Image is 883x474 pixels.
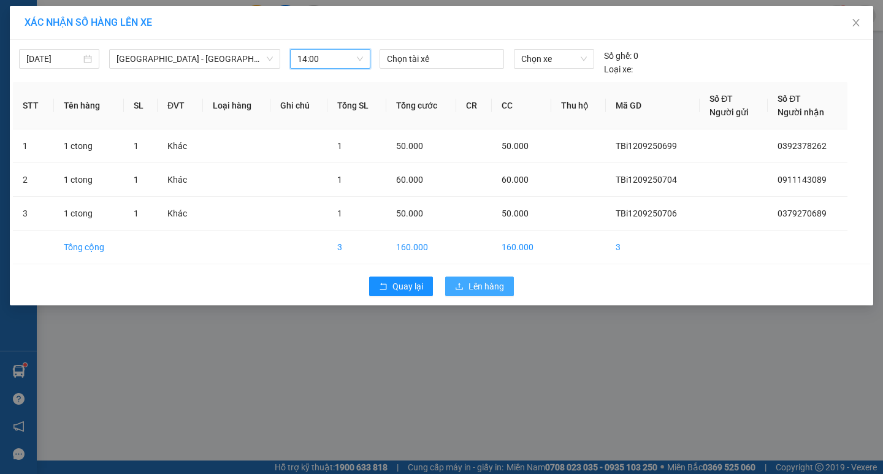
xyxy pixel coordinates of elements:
th: Mã GD [606,82,700,129]
span: 1 [337,141,342,151]
th: Tên hàng [54,82,123,129]
td: Khác [158,129,203,163]
span: 60.000 [396,175,423,185]
span: Mọi thắc mắc giải quyết trong vòng 48 giờ. [9,61,99,77]
span: close [851,18,861,28]
span: 1 [134,208,139,218]
th: Tổng SL [327,82,386,129]
td: 1 [13,129,54,163]
span: 50.000 [502,141,529,151]
span: Lên hàng [468,280,504,293]
td: 3 [606,231,700,264]
span: 1 [134,141,139,151]
span: 1 [337,175,342,185]
th: SL [124,82,158,129]
span: 50.000 [396,141,423,151]
span: 0 [126,1,131,13]
td: 1 ctong [54,197,123,231]
button: rollbackQuay lại [369,277,433,296]
span: Số ĐT [709,94,733,104]
th: Tổng cước [386,82,457,129]
th: Thu hộ [551,82,606,129]
td: 1 ctong [54,163,123,197]
span: 50.000 [502,208,529,218]
div: 0 [604,49,638,63]
td: 3 [327,231,386,264]
span: 50.000 [396,208,423,218]
span: Thu Cước : [9,4,44,12]
span: 50.000 [47,2,77,12]
td: 160.000 [386,231,457,264]
th: CC [492,82,551,129]
span: Người gửi [709,107,749,117]
span: 1 [337,208,342,218]
span: XÁC NHẬN SỐ HÀNG LÊN XE [25,17,152,28]
span: 0392378262 [778,141,827,151]
td: 1 ctong [54,129,123,163]
span: Quay lại [392,280,423,293]
span: 60.000 [502,175,529,185]
span: Quý khách nhận hàng khoảng từ 2.5 - 5h sau khi gửi . [9,43,105,59]
span: Hà Nội - Thái Thụy (45 chỗ) [117,50,273,68]
span: TBi1209250704 [616,175,677,185]
th: ĐVT [158,82,203,129]
span: Loại xe: [604,63,633,76]
strong: Lưu ý : [9,32,36,41]
span: upload [455,282,464,292]
span: TBi1209250699 [616,141,677,151]
span: Chọn xe [521,50,586,68]
span: 0911143089 [778,175,827,185]
span: 1 [134,175,139,185]
td: 160.000 [492,231,551,264]
th: STT [13,82,54,129]
th: Loại hàng [203,82,270,129]
span: TBi1209250706 [116,39,175,48]
span: 0379270689 [778,208,827,218]
span: down [266,55,273,63]
td: Tổng cộng [54,231,123,264]
strong: Thu hộ : [98,4,124,12]
th: Ghi chú [270,82,327,129]
td: Khác [158,163,203,197]
td: 3 [13,197,54,231]
input: 12/09/2025 [26,52,81,66]
span: rollback [379,282,388,292]
button: Close [839,6,873,40]
td: Khác [158,197,203,231]
td: 2 [13,163,54,197]
span: 14:00 [297,50,363,68]
span: Người nhận [778,107,824,117]
span: TBi1209250706 [616,208,677,218]
span: Số ĐT [778,94,801,104]
th: CR [456,82,492,129]
span: 13:41:42 [DATE] [121,50,169,58]
button: uploadLên hàng [445,277,514,296]
span: Số ghế: [604,49,632,63]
